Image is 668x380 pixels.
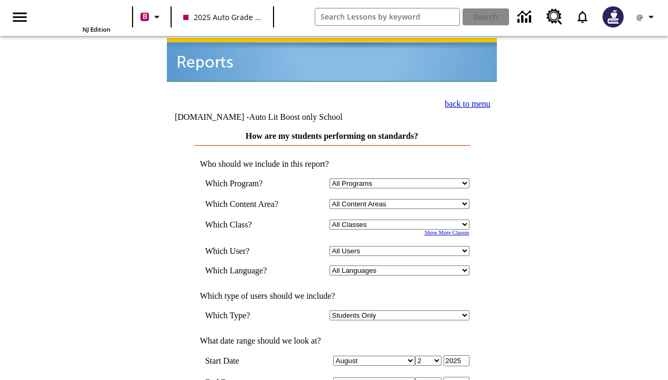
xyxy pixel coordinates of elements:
span: 2025 Auto Grade 10 [183,12,261,23]
a: Resource Center, Will open in new tab [540,3,569,31]
a: Data Center [511,3,540,32]
td: Which User? [205,246,294,256]
img: Avatar [603,6,624,27]
td: What date range should we look at? [194,336,469,346]
span: NJ Edition [82,25,110,33]
button: Select a new avatar [596,3,630,31]
a: back to menu [445,99,490,108]
button: Profile/Settings [630,7,664,26]
td: Which Program? [205,178,294,188]
a: Notifications [569,3,596,31]
input: search field [315,8,460,25]
span: B [143,10,147,23]
td: Which Type? [205,310,294,320]
a: Show More Classes [425,230,469,235]
a: How are my students performing on standards? [246,131,418,140]
td: Which Class? [205,220,294,230]
button: Open side menu [4,2,35,33]
nobr: Auto Lit Boost only School [249,112,343,121]
td: [DOMAIN_NAME] - [175,112,369,122]
nobr: Which Content Area? [205,199,278,208]
td: Which type of users should we include? [194,291,469,301]
td: Who should we include in this report? [194,159,469,169]
img: header [167,38,497,82]
div: Home [42,3,110,33]
td: Start Date [205,355,294,366]
button: Boost Class color is violet red. Change class color [136,7,167,26]
span: @ [636,12,643,23]
td: Which Language? [205,265,294,275]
